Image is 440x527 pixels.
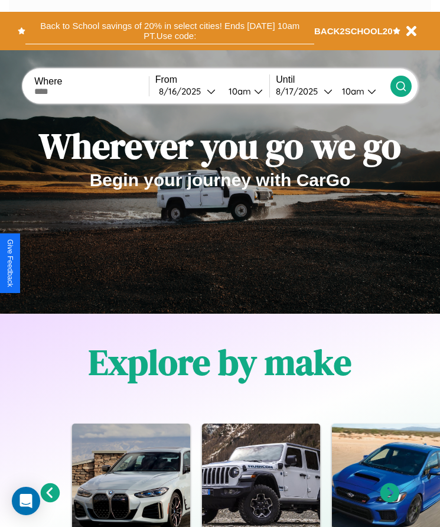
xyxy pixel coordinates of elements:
[89,338,351,386] h1: Explore by make
[219,85,270,97] button: 10am
[155,74,270,85] label: From
[276,74,390,85] label: Until
[333,85,390,97] button: 10am
[25,18,314,44] button: Back to School savings of 20% in select cities! Ends [DATE] 10am PT.Use code:
[336,86,367,97] div: 10am
[12,487,40,515] div: Open Intercom Messenger
[6,239,14,287] div: Give Feedback
[34,76,149,87] label: Where
[155,85,219,97] button: 8/16/2025
[314,26,393,36] b: BACK2SCHOOL20
[276,86,324,97] div: 8 / 17 / 2025
[159,86,207,97] div: 8 / 16 / 2025
[223,86,254,97] div: 10am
